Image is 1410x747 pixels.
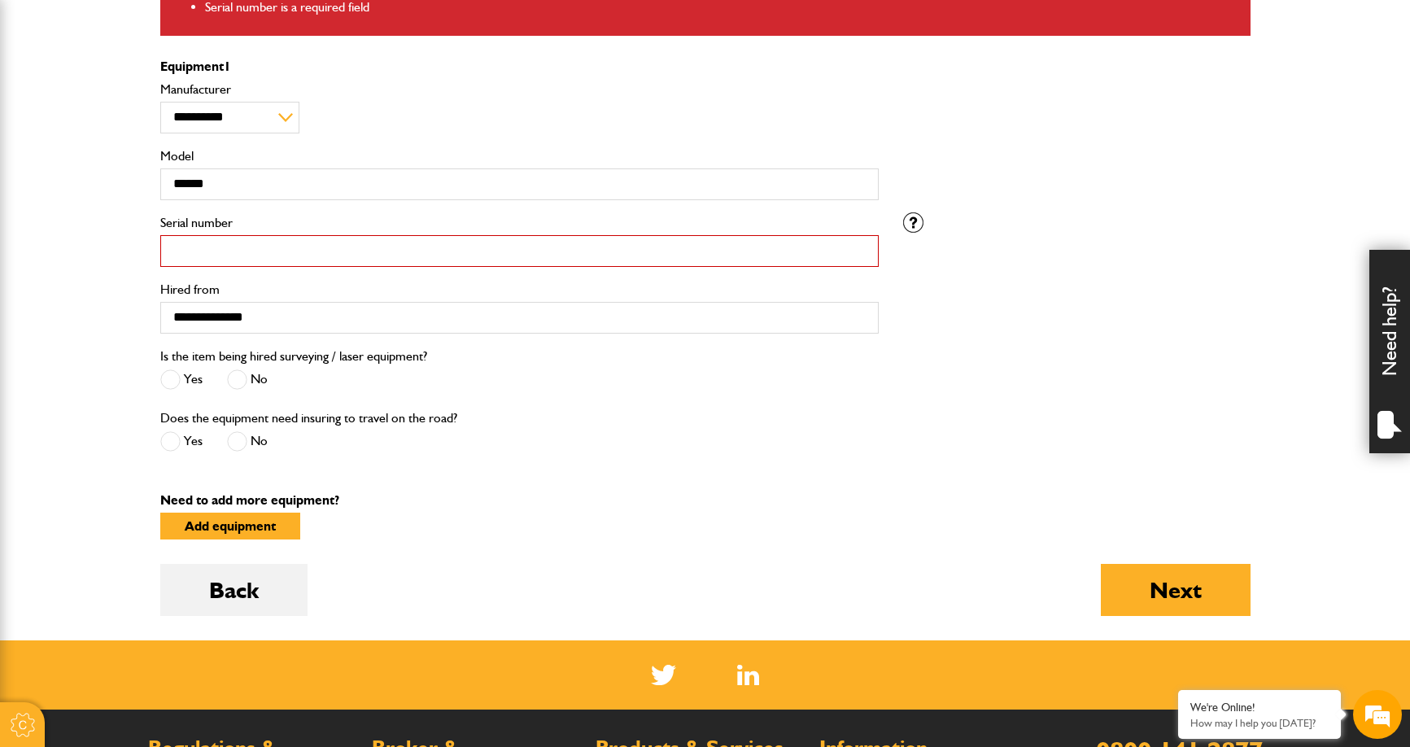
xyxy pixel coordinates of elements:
label: Serial number [160,216,879,229]
label: Yes [160,431,203,452]
label: Is the item being hired surveying / laser equipment? [160,350,427,363]
img: Linked In [737,665,759,685]
span: 1 [224,59,231,74]
label: Model [160,150,879,163]
label: Yes [160,369,203,390]
p: How may I help you today? [1190,717,1329,729]
a: LinkedIn [737,665,759,685]
label: Manufacturer [160,83,879,96]
p: Need to add more equipment? [160,494,1251,507]
label: No [227,369,268,390]
label: Hired from [160,283,879,296]
button: Next [1101,564,1251,616]
p: Equipment [160,60,879,73]
button: Back [160,564,308,616]
label: Does the equipment need insuring to travel on the road? [160,412,457,425]
img: Twitter [651,665,676,685]
div: We're Online! [1190,701,1329,714]
button: Add equipment [160,513,300,539]
div: Need help? [1369,250,1410,453]
label: No [227,431,268,452]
